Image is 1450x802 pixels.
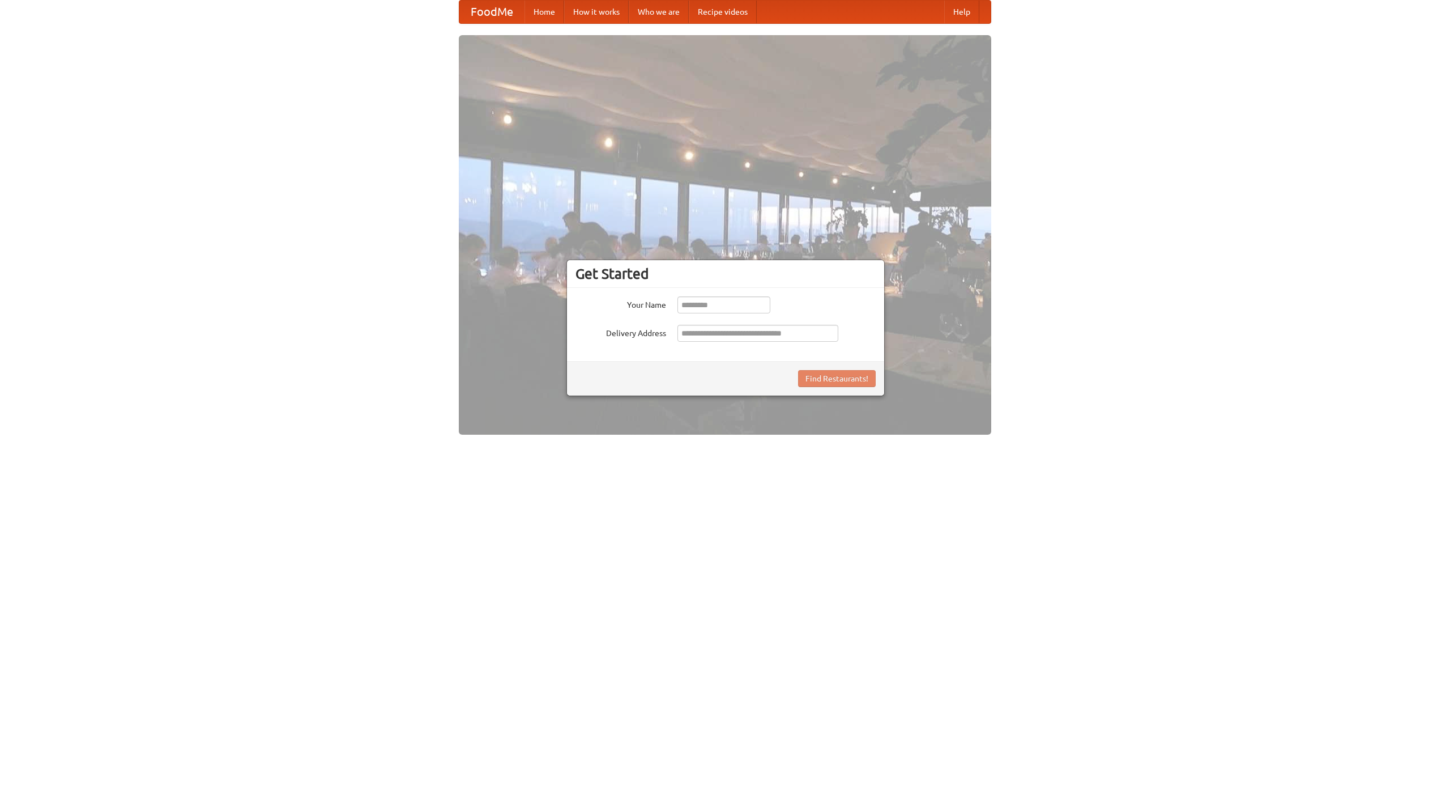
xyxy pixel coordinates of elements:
a: How it works [564,1,629,23]
h3: Get Started [575,265,876,282]
a: Recipe videos [689,1,757,23]
a: Who we are [629,1,689,23]
a: FoodMe [459,1,524,23]
label: Your Name [575,296,666,311]
button: Find Restaurants! [798,370,876,387]
a: Home [524,1,564,23]
a: Help [944,1,979,23]
label: Delivery Address [575,325,666,339]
